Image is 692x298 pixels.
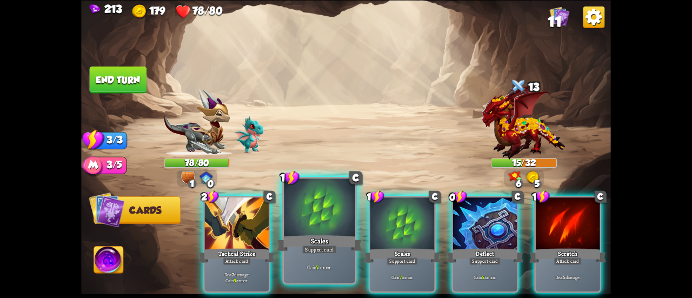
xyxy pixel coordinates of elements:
span: 78/80 [192,4,222,16]
div: 5 [533,179,542,188]
b: 9 [234,277,236,283]
p: Deal damage. Gain armor. [207,271,268,283]
div: Gems [90,3,122,15]
div: C [512,190,524,202]
div: Tactical Strike [198,247,275,264]
div: 2 [201,190,219,203]
p: Gain armor. [455,274,516,281]
img: Cards_Icon.png [89,191,125,227]
div: 0 [206,179,215,188]
div: 1 [367,190,384,203]
div: 3/3 [94,131,127,149]
b: 7 [400,274,402,281]
div: C [349,171,362,184]
div: 78/80 [165,158,229,167]
div: Attack card [223,257,251,265]
img: ChevalierSigil.png [199,171,212,184]
div: 15/32 [491,158,556,167]
button: Cards [94,196,181,224]
div: Gold [132,4,165,19]
img: Stamina_Icon.png [83,129,105,150]
div: 1 [188,179,197,188]
b: 7 [316,263,318,270]
img: Treasure_Dragon.png [482,84,566,160]
img: Cards_Icon.png [550,6,570,26]
div: 6 [514,179,523,188]
span: 11 [548,14,562,30]
div: Scratch [529,247,606,264]
div: C [264,190,276,202]
div: Scales [277,234,362,253]
img: Bonus_Armor.png [181,171,194,184]
div: 0 [449,190,467,203]
img: Gem.png [90,4,100,14]
div: Attack card [554,257,582,265]
div: Support card [387,257,418,265]
img: Bonus_Damage_Icon.png [508,171,521,182]
div: Deflect [447,247,523,264]
img: Mana_Points.png [83,156,103,177]
p: Gain armor. [372,274,433,281]
button: End turn [90,66,147,93]
div: View all the cards in your deck [550,6,570,28]
img: Heart.png [176,4,191,19]
img: Ability_Icon.png [94,246,123,276]
div: 13 [491,77,557,98]
div: 1 [280,170,300,186]
img: Options_Button.png [583,6,605,28]
img: Gold.png [132,4,148,19]
img: Chevalier_Dragon.png [164,89,230,155]
span: 179 [149,4,165,16]
div: 3/5 [94,156,127,174]
div: C [429,190,441,202]
p: Deal damage. [537,274,598,281]
div: Health [176,4,222,19]
div: Support card [302,245,337,254]
img: Void_Dragon_Baby.png [234,116,263,153]
p: Gain armor. [286,263,354,270]
div: C [595,190,607,202]
b: 7 [232,271,234,277]
div: Scales [364,247,441,264]
b: 5 [563,274,565,281]
b: 5 [482,274,484,281]
div: 1 [532,190,550,203]
div: Support card [469,257,501,265]
span: Cards [129,205,161,216]
img: Gold.png [527,171,540,184]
